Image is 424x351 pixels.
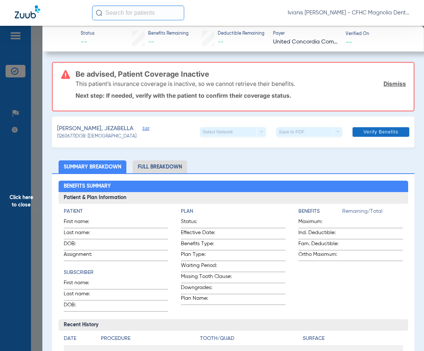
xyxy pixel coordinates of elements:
span: DOB: [64,240,100,250]
span: -- [81,38,95,47]
span: Assignment: [64,251,100,261]
span: Deductible Remaining [218,31,264,37]
li: Full Breakdown [133,160,187,173]
input: Search for patients [92,6,184,20]
h3: Recent History [59,319,408,331]
span: [PERSON_NAME], JEZABELLA [57,124,133,133]
button: Verify Benefits [353,127,409,137]
p: This patient’s insurance coverage is inactive, so we cannot retrieve their benefits. [76,80,295,87]
app-breakdown-title: Procedure [101,335,197,345]
h4: Procedure [101,335,197,343]
span: Benefits Type: [181,240,235,250]
img: Search Icon [96,10,102,16]
h4: Benefits [298,208,342,215]
h4: Date [64,335,95,343]
span: Verify Benefits [364,129,399,135]
app-breakdown-title: Surface [303,335,403,345]
span: First name: [64,218,100,228]
h4: Plan [181,208,285,215]
a: Dismiss [383,80,406,87]
h4: Tooth/Quad [200,335,300,343]
span: -- [346,38,352,46]
img: Zuub Logo [15,6,40,18]
span: -- [148,39,154,45]
span: -- [218,39,224,45]
span: Benefits Remaining [148,31,189,37]
span: Edit [143,126,149,133]
span: Fam. Deductible: [298,240,342,250]
span: First name: [64,279,100,289]
span: Missing Tooth Clause: [181,273,235,283]
h4: Subscriber [64,269,168,277]
img: error-icon [61,70,70,79]
span: Last name: [64,229,100,239]
span: Waiting Period: [181,262,235,272]
h3: Be advised, Patient Coverage Inactive [76,70,406,78]
span: (1260677) DOB: [DEMOGRAPHIC_DATA] [57,133,136,140]
p: Next step: If needed, verify with the patient to confirm their coverage status. [76,92,406,99]
span: Remaining/Total [342,208,403,218]
li: Summary Breakdown [59,160,126,173]
h4: Patient [64,208,168,215]
span: Effective Date: [181,229,235,239]
span: Status: [181,218,235,228]
span: DOB: [64,301,100,311]
span: Downgrades: [181,284,235,294]
app-breakdown-title: Date [64,335,95,345]
span: Last name: [64,290,100,300]
span: Plan Name: [181,295,235,305]
span: Ind. Deductible: [298,229,342,239]
app-breakdown-title: Benefits [298,208,342,218]
span: United Concordia Companies, Inc. [273,38,339,47]
h2: Benefits Summary [59,181,408,192]
h4: Surface [303,335,403,343]
h3: Patient & Plan Information [59,192,408,204]
span: Plan Type: [181,251,235,261]
span: Ortho Maximum: [298,251,342,261]
iframe: Chat Widget [387,316,424,351]
span: Ivianis [PERSON_NAME] - CFHC Magnolia Dental [288,9,409,17]
span: Payer [273,31,339,37]
span: Maximum: [298,218,342,228]
span: Verified On [346,31,412,38]
app-breakdown-title: Tooth/Quad [200,335,300,345]
span: Status [81,31,95,37]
